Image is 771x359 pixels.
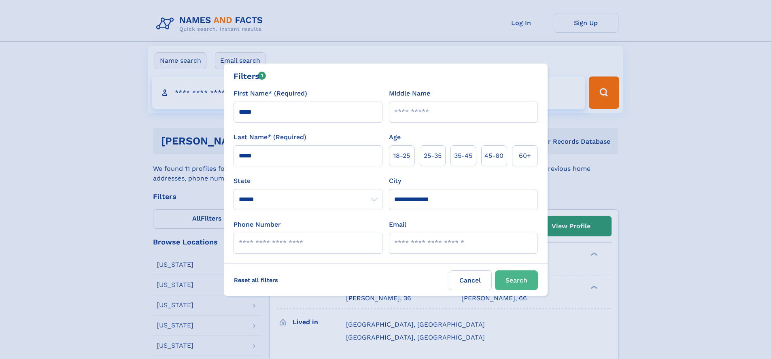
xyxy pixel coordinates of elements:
[389,132,401,142] label: Age
[234,132,306,142] label: Last Name* (Required)
[234,70,266,82] div: Filters
[484,151,503,161] span: 45‑60
[234,176,382,186] label: State
[519,151,531,161] span: 60+
[229,270,283,290] label: Reset all filters
[393,151,410,161] span: 18‑25
[389,220,406,229] label: Email
[449,270,492,290] label: Cancel
[495,270,538,290] button: Search
[234,220,281,229] label: Phone Number
[389,176,401,186] label: City
[234,89,307,98] label: First Name* (Required)
[424,151,442,161] span: 25‑35
[389,89,430,98] label: Middle Name
[454,151,472,161] span: 35‑45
